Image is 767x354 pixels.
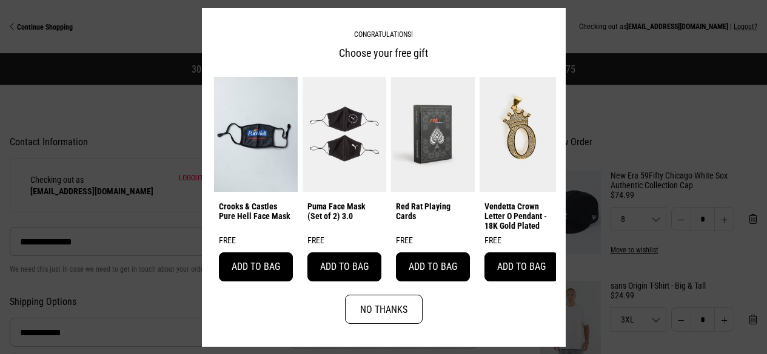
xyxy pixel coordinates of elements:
[484,235,501,245] span: FREE
[396,235,413,245] span: FREE
[307,252,381,281] button: Add to bag
[480,76,563,191] img: Vendetta Crown Letter O Pendant - 18K Gold Plated
[307,202,381,221] a: Puma Face Mask (Set of 2) 3.0
[307,235,324,245] span: FREE
[484,202,558,231] a: Vendetta Crown Letter O Pendant - 18K Gold Plated
[219,202,293,221] a: Crooks & Castles Pure Hell Face Mask
[391,76,475,191] img: Red Rat Playing Cards
[396,252,470,281] button: Add to bag
[219,235,236,245] span: FREE
[484,252,558,281] button: Add to bag
[345,295,423,324] button: No Thanks
[219,252,293,281] button: Add to bag
[396,202,470,221] a: Red Rat Playing Cards
[214,76,298,191] img: Crooks & Castles Pure Hell Face Mask
[303,76,386,191] img: Puma Face Mask (Set of 2) 3.0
